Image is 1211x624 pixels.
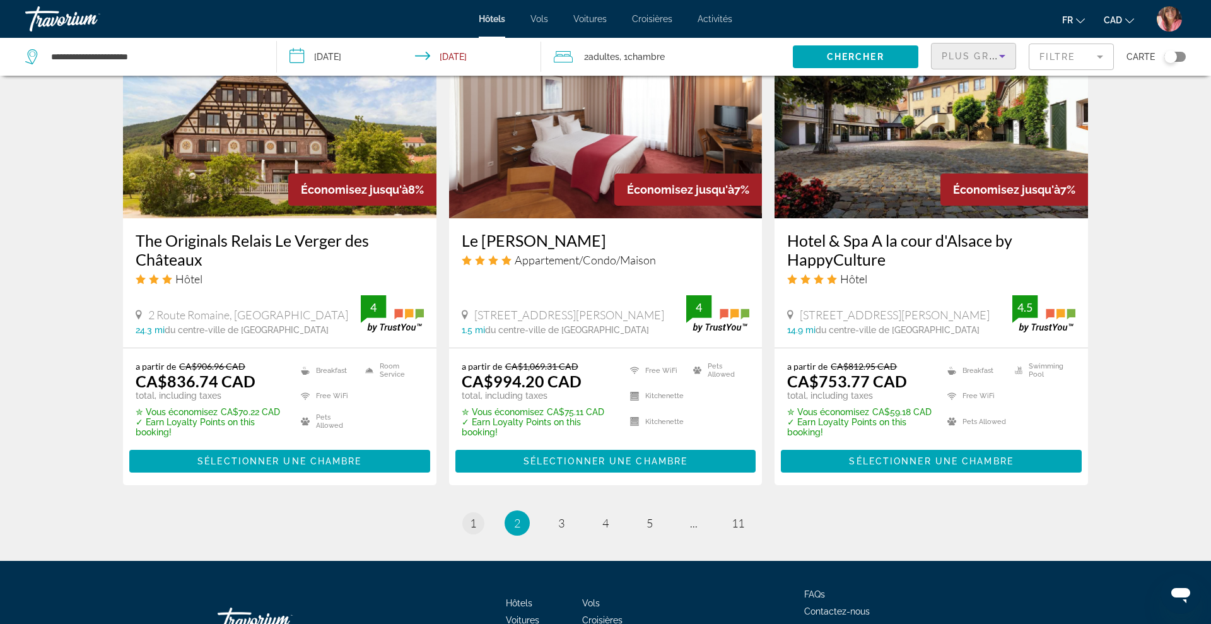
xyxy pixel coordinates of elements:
del: CA$1,069.31 CAD [505,361,578,372]
span: a partir de [136,361,176,372]
iframe: Bouton de lancement de la fenêtre de messagerie [1161,574,1201,614]
li: Kitchenette [624,412,687,431]
span: Voitures [573,14,607,24]
a: FAQs [804,589,825,599]
p: CA$70.22 CAD [136,407,285,417]
a: Sélectionner une chambre [781,453,1082,467]
span: ✮ Vous économisez [787,407,869,417]
span: 5 [646,516,653,530]
p: CA$75.11 CAD [462,407,614,417]
div: 4 star Apartment [462,253,750,267]
button: Check-in date: Nov 30, 2025 Check-out date: Dec 3, 2025 [277,38,541,76]
p: total, including taxes [462,391,614,401]
span: [STREET_ADDRESS][PERSON_NAME] [800,308,990,322]
span: 14.9 mi [787,325,816,335]
ins: CA$836.74 CAD [136,372,255,391]
mat-select: Sort by [942,49,1005,64]
button: Toggle map [1155,51,1186,62]
button: User Menu [1153,6,1186,32]
a: Hôtels [506,598,532,608]
a: The Originals Relais Le Verger des Châteaux [136,231,424,269]
span: 11 [732,516,744,530]
button: Change currency [1104,11,1134,29]
a: Contactez-nous [804,606,870,616]
span: du centre-ville de [GEOGRAPHIC_DATA] [485,325,649,335]
button: Filter [1029,43,1114,71]
img: trustyou-badge.svg [686,295,749,333]
span: 2 [584,48,619,66]
span: a partir de [787,361,828,372]
span: du centre-ville de [GEOGRAPHIC_DATA] [165,325,329,335]
span: , 1 [619,48,665,66]
span: Hôtel [175,272,202,286]
span: Sélectionner une chambre [524,456,687,466]
a: Sélectionner une chambre [455,453,756,467]
span: Appartement/Condo/Maison [515,253,656,267]
span: ✮ Vous économisez [136,407,218,417]
img: Hotel image [775,16,1088,218]
div: 3 star Hotel [136,272,424,286]
p: ✓ Earn Loyalty Points on this booking! [787,417,932,437]
li: Swimming Pool [1009,361,1075,380]
h3: Le [PERSON_NAME] [462,231,750,250]
button: Travelers: 2 adults, 0 children [541,38,793,76]
a: Activités [698,14,732,24]
button: Change language [1062,11,1085,29]
span: 4 [602,516,609,530]
div: 4 star Hotel [787,272,1075,286]
a: Hôtels [479,14,505,24]
span: Économisez jusqu'à [953,183,1060,196]
p: ✓ Earn Loyalty Points on this booking! [462,417,614,437]
span: Économisez jusqu'à [627,183,734,196]
span: Hôtel [840,272,867,286]
li: Free WiFi [295,387,359,406]
span: Chercher [827,52,884,62]
div: 7% [940,174,1088,206]
a: Croisières [632,14,672,24]
li: Free WiFi [624,361,687,380]
li: Breakfast [295,361,359,380]
span: 1.5 mi [462,325,485,335]
p: CA$59.18 CAD [787,407,932,417]
span: ... [690,516,698,530]
li: Free WiFi [941,387,1008,406]
button: Sélectionner une chambre [781,450,1082,473]
li: Pets Allowed [295,412,359,431]
span: 2 Route Romaine, [GEOGRAPHIC_DATA] [148,308,348,322]
a: Sélectionner une chambre [129,453,430,467]
a: Hotel & Spa A la cour d'Alsace by HappyCulture [787,231,1075,269]
span: du centre-ville de [GEOGRAPHIC_DATA] [816,325,980,335]
span: Sélectionner une chambre [849,456,1013,466]
div: 4 [361,300,386,315]
button: Sélectionner une chambre [129,450,430,473]
span: Adultes [588,52,619,62]
a: Travorium [25,3,151,35]
p: total, including taxes [136,391,285,401]
del: CA$906.96 CAD [179,361,245,372]
img: trustyou-badge.svg [1012,295,1075,333]
span: fr [1062,15,1073,25]
ins: CA$753.77 CAD [787,372,907,391]
p: ✓ Earn Loyalty Points on this booking! [136,417,285,437]
nav: Pagination [123,510,1088,536]
span: 1 [470,516,476,530]
span: a partir de [462,361,502,372]
img: Hotel image [449,16,763,218]
img: trustyou-badge.svg [361,295,424,333]
a: Vols [530,14,548,24]
a: Vols [582,598,600,608]
img: Hotel image [123,16,436,218]
li: Pets Allowed [941,412,1008,431]
ins: CA$994.20 CAD [462,372,582,391]
div: 4 [686,300,711,315]
div: 7% [614,174,762,206]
